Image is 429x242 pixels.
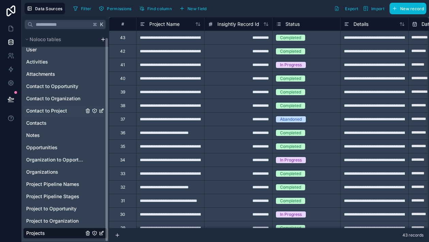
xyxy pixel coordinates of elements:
[120,117,125,122] div: 37
[332,3,361,14] button: Export
[120,212,125,217] div: 30
[353,21,368,28] span: Details
[120,76,126,81] div: 40
[280,35,301,41] div: Completed
[121,198,125,204] div: 31
[280,48,301,54] div: Completed
[120,62,125,68] div: 41
[187,6,207,11] span: New field
[137,3,174,14] button: Find column
[280,130,301,136] div: Completed
[280,62,302,68] div: In Progress
[81,6,92,11] span: Filter
[96,3,136,14] a: Permissions
[280,211,302,218] div: In Progress
[345,6,358,11] span: Export
[371,6,384,11] span: Import
[280,157,302,163] div: In Progress
[120,49,125,54] div: 42
[99,22,104,27] span: K
[120,144,125,149] div: 35
[387,3,426,14] a: New record
[390,3,426,14] button: New record
[280,184,301,190] div: Completed
[120,35,125,40] div: 43
[96,3,134,14] button: Permissions
[120,157,125,163] div: 34
[280,116,302,122] div: Abandoned
[280,75,301,82] div: Completed
[280,89,301,95] div: Completed
[280,198,301,204] div: Completed
[120,225,125,231] div: 29
[147,6,172,11] span: Find column
[35,6,63,11] span: Data Sources
[361,3,387,14] button: Import
[120,89,125,95] div: 39
[107,6,131,11] span: Permissions
[280,103,301,109] div: Completed
[280,143,301,150] div: Completed
[114,21,131,27] div: #
[285,21,300,28] span: Status
[70,3,94,14] button: Filter
[217,21,259,28] span: Insightly Record Id
[149,21,180,28] span: Project Name
[24,3,65,14] button: Data Sources
[177,3,209,14] button: New field
[120,185,125,190] div: 32
[120,130,125,136] div: 36
[402,232,424,238] span: 43 records
[120,103,125,108] div: 38
[400,6,424,11] span: New record
[120,171,125,176] div: 33
[280,225,301,231] div: Completed
[280,171,301,177] div: Completed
